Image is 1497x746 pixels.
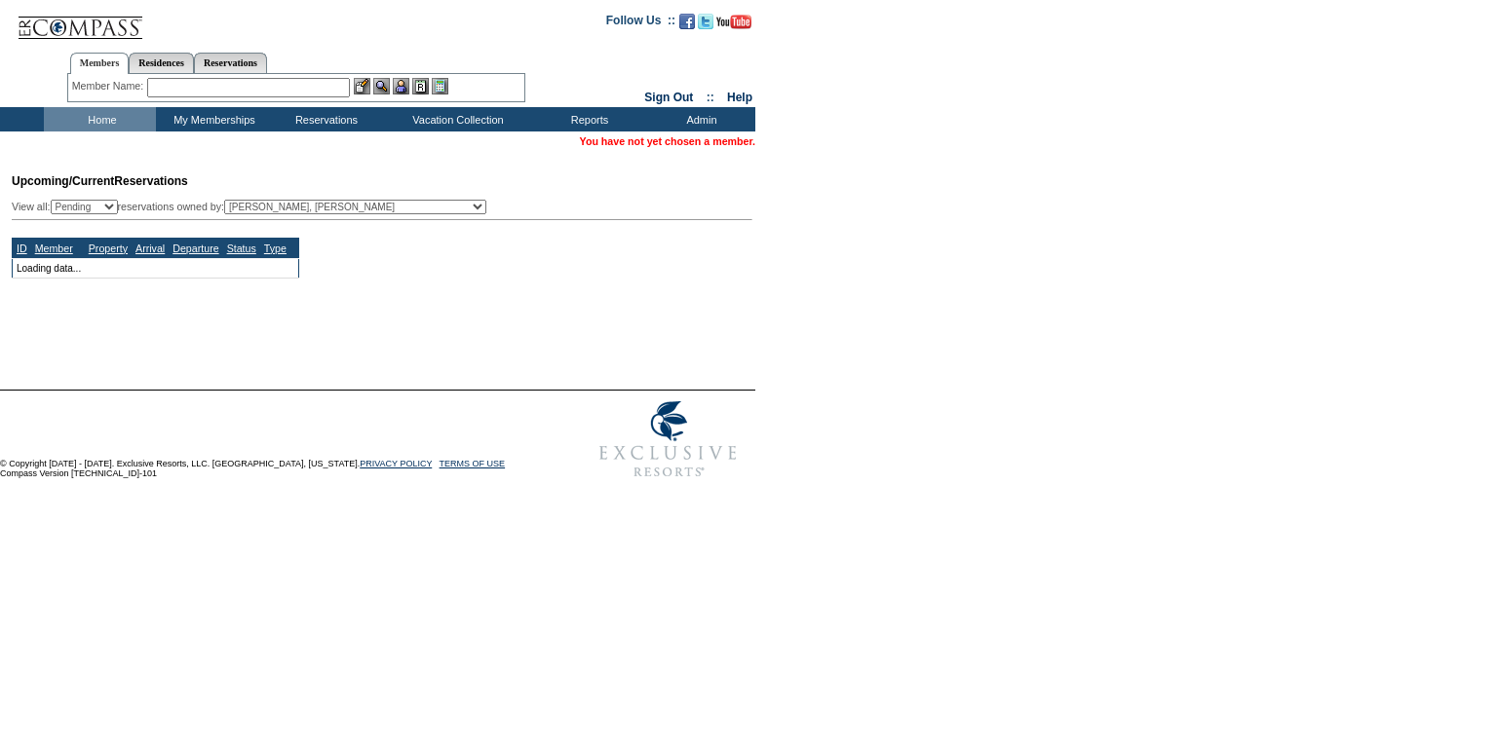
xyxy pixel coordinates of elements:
[581,391,755,488] img: Exclusive Resorts
[44,107,156,131] td: Home
[17,242,27,254] a: ID
[698,14,713,29] img: Follow us on Twitter
[70,53,130,74] a: Members
[129,53,194,73] a: Residences
[194,53,267,73] a: Reservations
[373,78,390,94] img: View
[698,19,713,31] a: Follow us on Twitter
[643,107,755,131] td: Admin
[227,242,256,254] a: Status
[679,19,695,31] a: Become our fan on Facebook
[727,91,752,104] a: Help
[393,78,409,94] img: Impersonate
[606,12,675,35] td: Follow Us ::
[12,174,114,188] span: Upcoming/Current
[13,258,299,278] td: Loading data...
[72,78,147,94] div: Member Name:
[380,107,531,131] td: Vacation Collection
[354,78,370,94] img: b_edit.gif
[531,107,643,131] td: Reports
[156,107,268,131] td: My Memberships
[89,242,128,254] a: Property
[707,91,714,104] span: ::
[12,174,188,188] span: Reservations
[264,242,287,254] a: Type
[12,200,495,214] div: View all: reservations owned by:
[135,242,165,254] a: Arrival
[35,242,73,254] a: Member
[679,14,695,29] img: Become our fan on Facebook
[412,78,429,94] img: Reservations
[360,459,432,468] a: PRIVACY POLICY
[716,19,751,31] a: Subscribe to our YouTube Channel
[432,78,448,94] img: b_calculator.gif
[268,107,380,131] td: Reservations
[173,242,218,254] a: Departure
[580,135,755,147] span: You have not yet chosen a member.
[644,91,693,104] a: Sign Out
[440,459,506,468] a: TERMS OF USE
[716,15,751,29] img: Subscribe to our YouTube Channel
